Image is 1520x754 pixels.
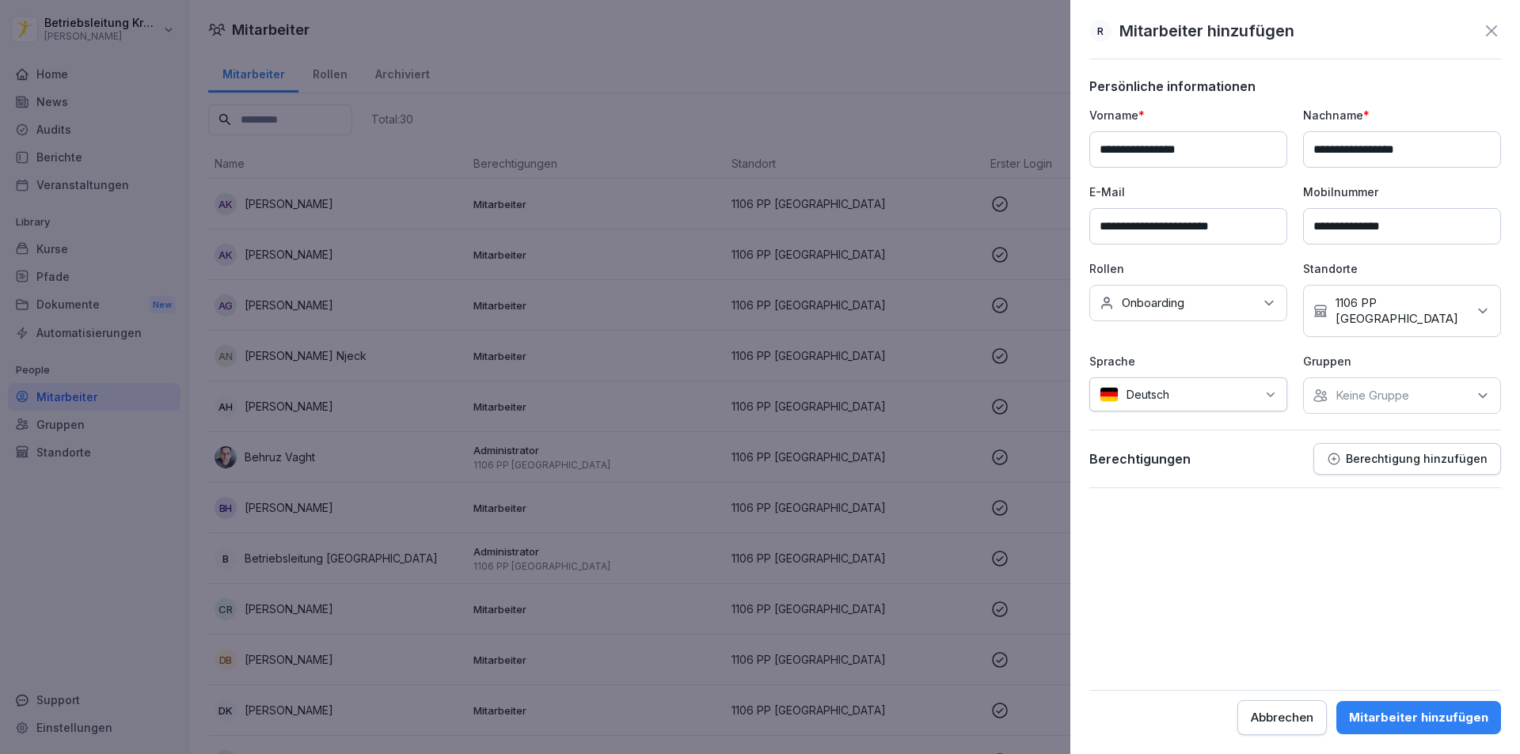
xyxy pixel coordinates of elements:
[1089,184,1287,200] p: E-Mail
[1303,107,1501,123] p: Nachname
[1089,353,1287,369] p: Sprache
[1237,700,1327,735] button: Abbrechen
[1336,701,1501,734] button: Mitarbeiter hinzufügen
[1122,295,1184,311] p: Onboarding
[1346,453,1488,465] p: Berechtigung hinzufügen
[1089,20,1111,42] div: R
[1089,260,1287,277] p: Rollen
[1089,107,1287,123] p: Vorname
[1313,443,1501,475] button: Berechtigung hinzufügen
[1251,709,1313,726] div: Abbrechen
[1100,387,1119,402] img: de.svg
[1336,295,1467,327] p: 1106 PP [GEOGRAPHIC_DATA]
[1089,377,1287,411] div: Deutsch
[1303,184,1501,200] p: Mobilnummer
[1336,388,1409,404] p: Keine Gruppe
[1303,353,1501,369] p: Gruppen
[1089,451,1191,467] p: Berechtigungen
[1303,260,1501,277] p: Standorte
[1119,19,1294,43] p: Mitarbeiter hinzufügen
[1349,709,1488,726] div: Mitarbeiter hinzufügen
[1089,78,1501,94] p: Persönliche informationen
